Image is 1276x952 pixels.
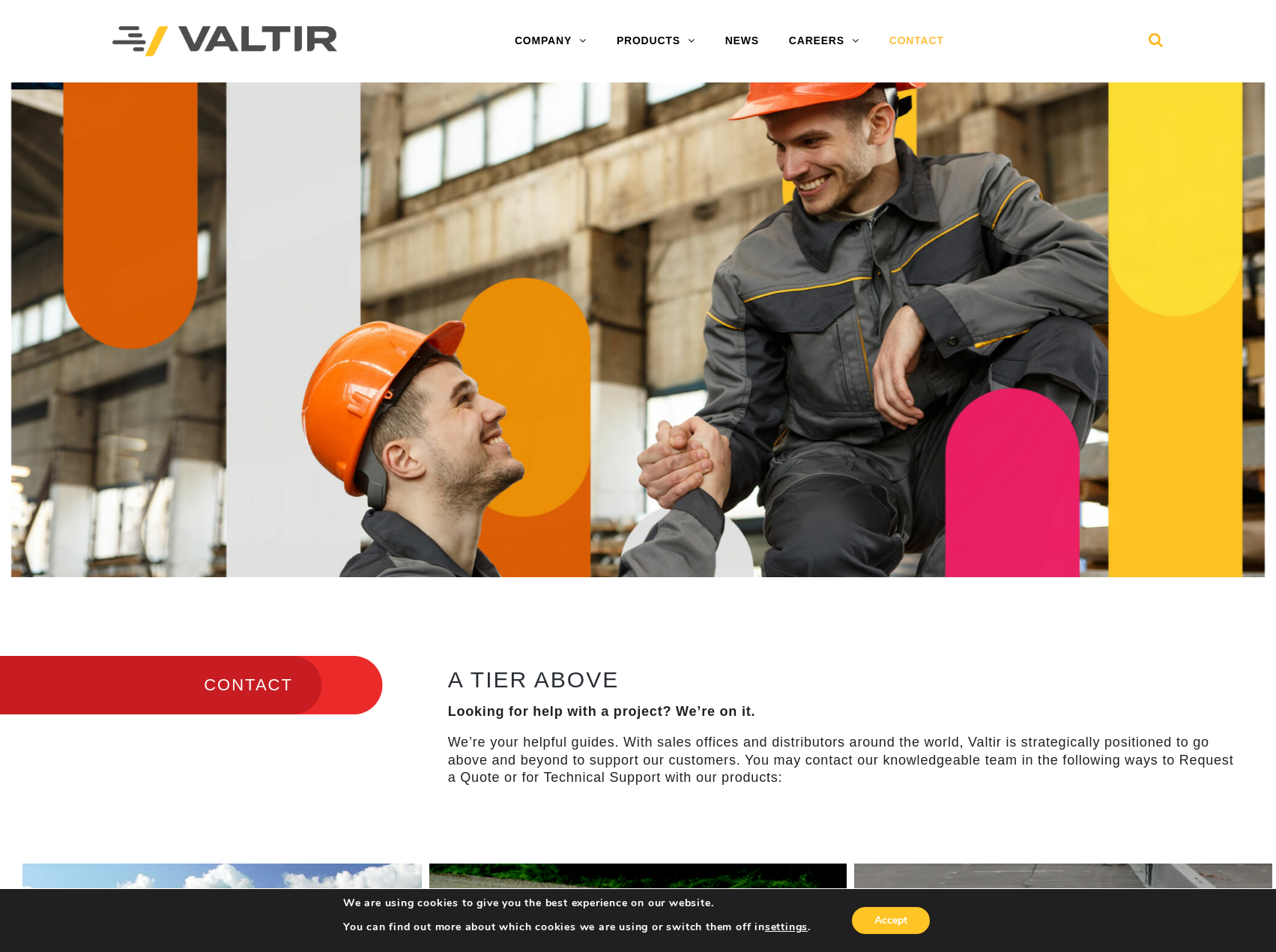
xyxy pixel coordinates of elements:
[448,734,1236,786] p: We’re your helpful guides. With sales offices and distributors around the world, Valtir is strate...
[765,921,808,934] button: settings
[448,704,756,719] strong: Looking for help with a project? We’re on it.
[710,26,774,56] a: NEWS
[343,921,811,934] p: You can find out more about which cookies we are using or switch them off in .
[500,26,602,56] a: COMPANY
[11,82,1265,577] img: Contact_1
[874,26,959,56] a: CONTACT
[774,26,874,56] a: CAREERS
[448,667,1236,692] h2: A TIER ABOVE
[112,26,337,57] img: Valtir
[343,897,811,910] p: We are using cookies to give you the best experience on our website.
[852,907,930,934] button: Accept
[602,26,710,56] a: PRODUCTS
